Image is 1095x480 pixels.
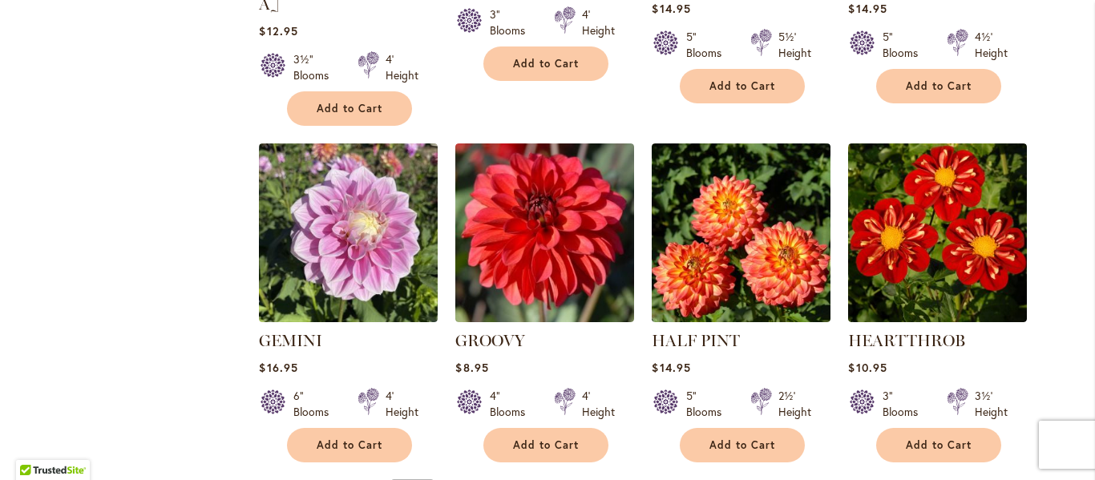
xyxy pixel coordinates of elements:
iframe: Launch Accessibility Center [12,423,57,468]
img: GEMINI [259,143,438,322]
span: Add to Cart [709,438,775,452]
span: Add to Cart [906,438,972,452]
div: 4' Height [386,388,418,420]
div: 3½' Height [975,388,1008,420]
a: GEMINI [259,331,322,350]
a: HEARTTHROB [848,310,1027,325]
span: Add to Cart [317,102,382,115]
div: 3" Blooms [883,388,927,420]
span: $8.95 [455,360,488,375]
span: $12.95 [259,23,297,38]
a: HEARTTHROB [848,331,965,350]
button: Add to Cart [680,69,805,103]
span: $14.95 [652,1,690,16]
button: Add to Cart [483,428,608,462]
div: 5" Blooms [686,29,731,61]
div: 3½" Blooms [293,51,338,83]
img: GROOVY [455,143,634,322]
span: Add to Cart [709,79,775,93]
a: HALF PINT [652,310,830,325]
a: GEMINI [259,310,438,325]
button: Add to Cart [287,428,412,462]
a: GROOVY [455,310,634,325]
span: Add to Cart [513,57,579,71]
a: HALF PINT [652,331,740,350]
span: $10.95 [848,360,887,375]
button: Add to Cart [680,428,805,462]
button: Add to Cart [876,428,1001,462]
span: Add to Cart [513,438,579,452]
span: Add to Cart [317,438,382,452]
div: 5" Blooms [686,388,731,420]
button: Add to Cart [876,69,1001,103]
button: Add to Cart [483,46,608,81]
a: GROOVY [455,331,525,350]
div: 4" Blooms [490,388,535,420]
span: Add to Cart [906,79,972,93]
img: HEARTTHROB [848,143,1027,322]
div: 3" Blooms [490,6,535,38]
div: 4½' Height [975,29,1008,61]
div: 5½' Height [778,29,811,61]
div: 4' Height [582,6,615,38]
span: $14.95 [652,360,690,375]
div: 6" Blooms [293,388,338,420]
span: $16.95 [259,360,297,375]
span: $14.95 [848,1,887,16]
div: 5" Blooms [883,29,927,61]
button: Add to Cart [287,91,412,126]
div: 4' Height [386,51,418,83]
img: HALF PINT [652,143,830,322]
div: 2½' Height [778,388,811,420]
div: 4' Height [582,388,615,420]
